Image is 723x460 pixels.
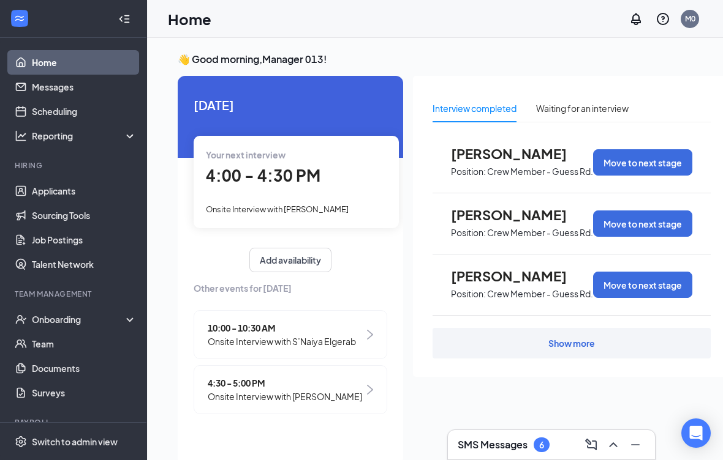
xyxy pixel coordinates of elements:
[548,337,595,349] div: Show more
[451,227,486,239] p: Position:
[206,165,320,185] span: 4:00 - 4:30 PM
[685,13,695,24] div: M0
[458,438,528,451] h3: SMS Messages
[208,335,356,348] span: Onsite Interview with S’Naiya Elgerab
[118,13,131,25] svg: Collapse
[15,160,134,171] div: Hiring
[451,207,586,223] span: [PERSON_NAME]
[656,12,670,26] svg: QuestionInfo
[32,130,137,142] div: Reporting
[593,210,692,237] button: Move to next stage
[487,166,593,177] p: Crew Member - Guess Rd.
[194,95,387,114] span: [DATE]
[451,268,586,284] span: [PERSON_NAME]
[451,146,586,161] span: [PERSON_NAME]
[628,437,643,452] svg: Minimize
[626,435,645,454] button: Minimize
[539,440,544,450] div: 6
[15,289,134,299] div: Team Management
[487,288,593,300] p: Crew Member - Guess Rd.
[487,227,593,239] p: Crew Member - Guess Rd.
[32,252,137,276] a: Talent Network
[32,380,137,405] a: Surveys
[32,75,137,99] a: Messages
[32,332,137,356] a: Team
[681,418,711,448] div: Open Intercom Messenger
[32,313,126,325] div: Onboarding
[206,204,349,214] span: Onsite Interview with [PERSON_NAME]
[194,281,387,295] span: Other events for [DATE]
[32,228,137,252] a: Job Postings
[15,130,27,142] svg: Analysis
[584,437,599,452] svg: ComposeMessage
[13,12,26,24] svg: WorkstreamLogo
[32,436,118,448] div: Switch to admin view
[32,203,137,228] a: Sourcing Tools
[249,248,331,272] button: Add availability
[593,149,692,176] button: Move to next stage
[208,390,362,403] span: Onsite Interview with [PERSON_NAME]
[32,50,137,75] a: Home
[208,321,356,335] span: 10:00 - 10:30 AM
[451,166,486,177] p: Position:
[581,435,601,454] button: ComposeMessage
[15,436,27,448] svg: Settings
[433,102,517,115] div: Interview completed
[536,102,629,115] div: Waiting for an interview
[168,9,211,29] h1: Home
[15,417,134,428] div: Payroll
[206,149,286,160] span: Your next interview
[32,99,137,124] a: Scheduling
[32,179,137,203] a: Applicants
[629,12,643,26] svg: Notifications
[15,313,27,325] svg: UserCheck
[32,356,137,380] a: Documents
[604,435,623,454] button: ChevronUp
[593,272,692,298] button: Move to next stage
[606,437,621,452] svg: ChevronUp
[208,376,362,390] span: 4:30 - 5:00 PM
[451,288,486,300] p: Position:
